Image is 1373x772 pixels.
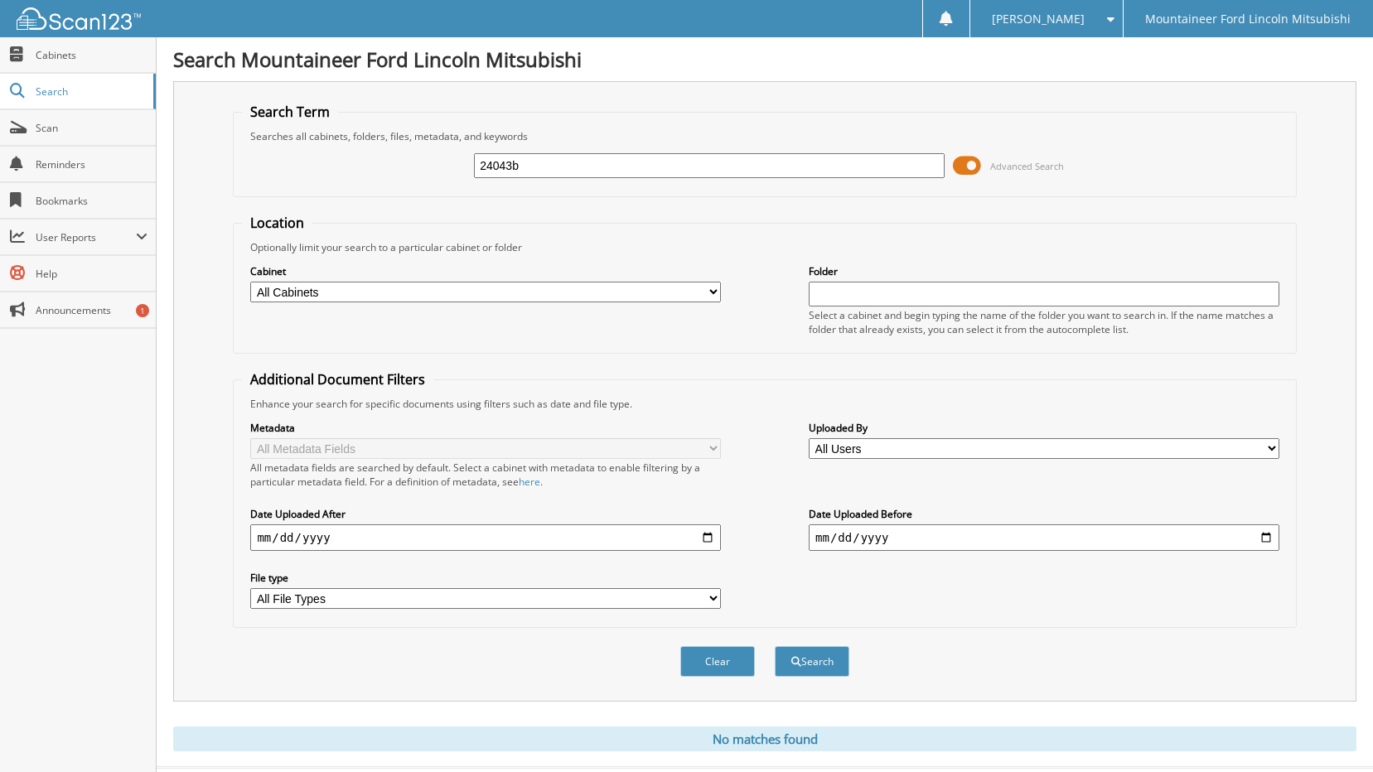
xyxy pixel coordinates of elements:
[242,214,312,232] legend: Location
[250,524,721,551] input: start
[809,524,1279,551] input: end
[36,267,147,281] span: Help
[36,121,147,135] span: Scan
[250,507,721,521] label: Date Uploaded After
[242,397,1287,411] div: Enhance your search for specific documents using filters such as date and file type.
[809,507,1279,521] label: Date Uploaded Before
[242,240,1287,254] div: Optionally limit your search to a particular cabinet or folder
[36,84,145,99] span: Search
[992,14,1085,24] span: [PERSON_NAME]
[250,461,721,489] div: All metadata fields are searched by default. Select a cabinet with metadata to enable filtering b...
[1145,14,1351,24] span: Mountaineer Ford Lincoln Mitsubishi
[36,157,147,171] span: Reminders
[990,160,1064,172] span: Advanced Search
[173,46,1356,73] h1: Search Mountaineer Ford Lincoln Mitsubishi
[809,264,1279,278] label: Folder
[250,264,721,278] label: Cabinet
[36,48,147,62] span: Cabinets
[519,475,540,489] a: here
[136,304,149,317] div: 1
[36,230,136,244] span: User Reports
[36,194,147,208] span: Bookmarks
[17,7,141,30] img: scan123-logo-white.svg
[680,646,755,677] button: Clear
[242,129,1287,143] div: Searches all cabinets, folders, files, metadata, and keywords
[242,370,433,388] legend: Additional Document Filters
[250,421,721,435] label: Metadata
[250,571,721,585] label: File type
[775,646,849,677] button: Search
[36,303,147,317] span: Announcements
[809,421,1279,435] label: Uploaded By
[173,726,1356,751] div: No matches found
[242,103,338,121] legend: Search Term
[809,308,1279,336] div: Select a cabinet and begin typing the name of the folder you want to search in. If the name match...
